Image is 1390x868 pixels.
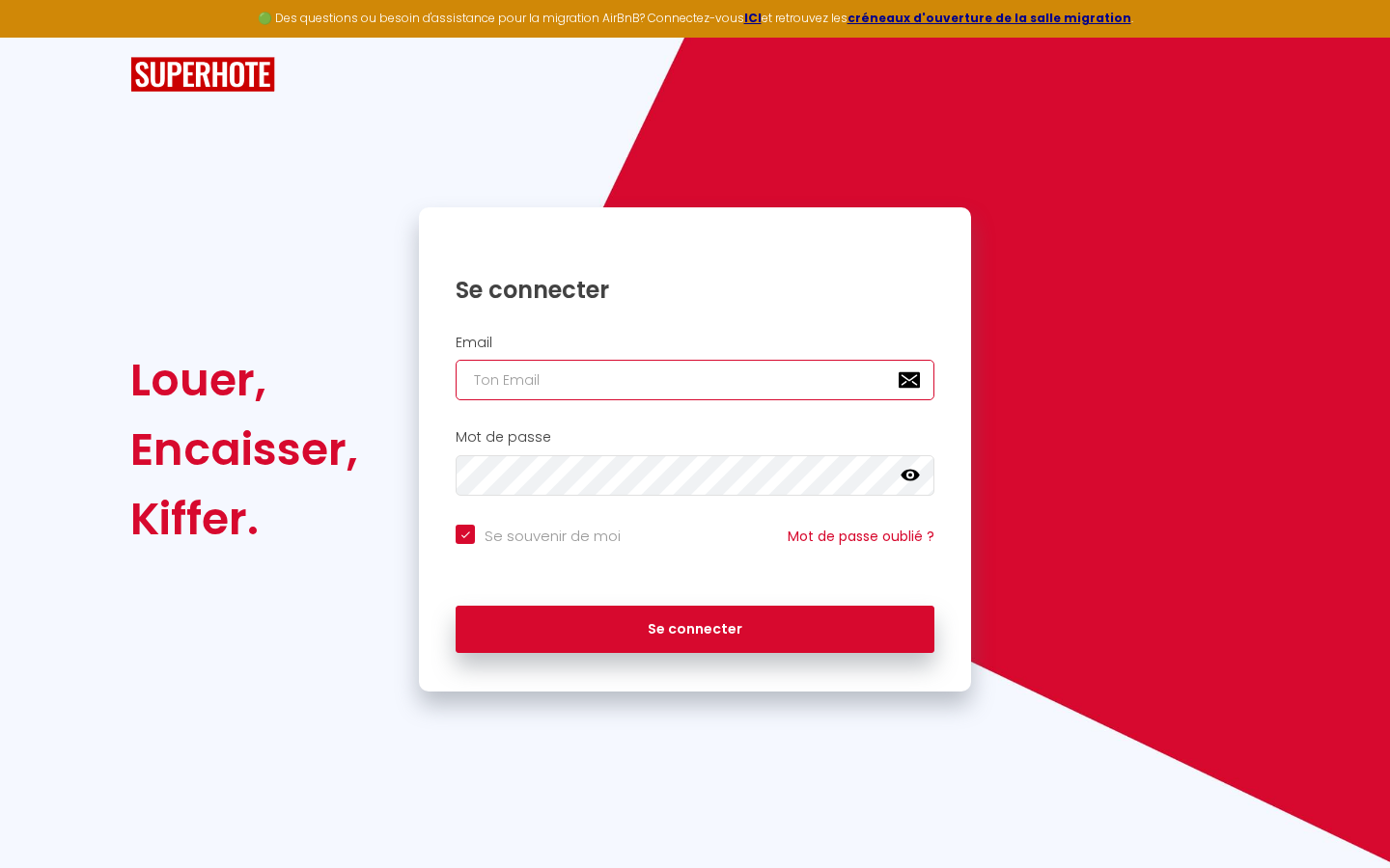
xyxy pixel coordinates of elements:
[15,8,73,66] button: Ouvrir le widget de chat LiveChat
[456,606,934,654] button: Se connecter
[456,335,934,351] h2: Email
[744,10,762,26] a: ICI
[456,275,934,305] h1: Se connecter
[130,57,275,93] img: SuperHote logo
[788,527,934,546] a: Mot de passe oublié ?
[848,10,1131,26] a: créneaux d'ouverture de la salle migration
[456,429,934,446] h2: Mot de passe
[456,360,934,400] input: Ton Email
[130,484,358,554] div: Kiffer.
[130,345,358,415] div: Louer,
[130,415,358,484] div: Encaisser,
